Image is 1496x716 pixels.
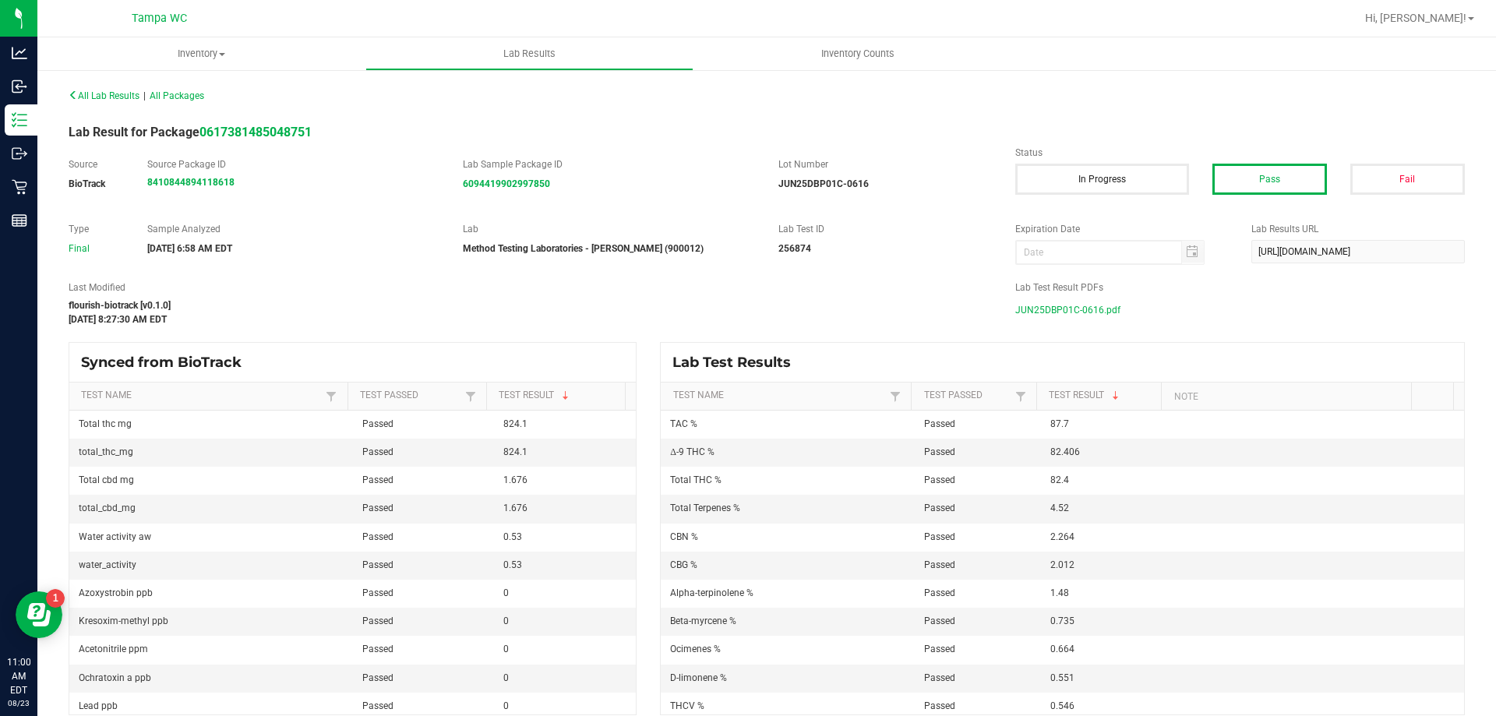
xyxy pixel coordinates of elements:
strong: Method Testing Laboratories - [PERSON_NAME] (900012) [463,243,704,254]
label: Lab Test ID [778,222,992,236]
span: 824.1 [503,418,527,429]
a: Filter [461,386,480,406]
span: Δ-9 THC % [670,446,714,457]
span: Lab Results [482,47,577,61]
a: 8410844894118618 [147,177,235,188]
span: D-limonene % [670,672,727,683]
span: Total Terpenes % [670,503,740,513]
a: Test PassedSortable [360,390,461,402]
span: 1.676 [503,474,527,485]
span: Azoxystrobin ppb [79,587,153,598]
inline-svg: Retail [12,179,27,195]
label: Source Package ID [147,157,439,171]
th: Note [1161,383,1411,411]
span: Passed [362,531,393,542]
span: Total cbd mg [79,474,134,485]
span: CBG % [670,559,697,570]
span: Passed [924,615,955,626]
span: 2.264 [1050,531,1074,542]
span: 0 [503,587,509,598]
span: JUN25DBP01C-0616.pdf [1015,298,1120,322]
span: Passed [362,615,393,626]
label: Sample Analyzed [147,222,439,236]
label: Type [69,222,124,236]
span: 0.53 [503,531,522,542]
span: Sortable [1110,390,1122,402]
span: Passed [924,672,955,683]
button: Fail [1350,164,1465,195]
a: Filter [886,386,905,406]
span: Lead ppb [79,700,118,711]
span: 2.012 [1050,559,1074,570]
span: Alpha-terpinolene % [670,587,753,598]
a: Test ResultSortable [499,390,619,402]
span: 1.676 [503,503,527,513]
inline-svg: Reports [12,213,27,228]
span: Passed [362,418,393,429]
span: Passed [924,644,955,654]
span: Passed [362,644,393,654]
span: 0.735 [1050,615,1074,626]
span: Passed [924,531,955,542]
span: Passed [362,700,393,711]
strong: 6094419902997850 [463,178,550,189]
span: Sortable [559,390,572,402]
span: Passed [924,587,955,598]
a: Lab Results [365,37,693,70]
span: All Packages [150,90,204,101]
span: Synced from BioTrack [81,354,253,371]
span: 0.551 [1050,672,1074,683]
span: CBN % [670,531,698,542]
span: Passed [924,700,955,711]
span: Inventory [37,47,365,61]
span: Passed [362,672,393,683]
span: 0 [503,700,509,711]
strong: flourish-biotrack [v0.1.0] [69,300,171,311]
button: In Progress [1015,164,1189,195]
span: 0.53 [503,559,522,570]
span: 1.48 [1050,587,1069,598]
span: water_activity [79,559,136,570]
span: 824.1 [503,446,527,457]
div: Final [69,242,124,256]
strong: 256874 [778,243,811,254]
a: Test ResultSortable [1049,390,1156,402]
span: Passed [924,503,955,513]
span: Lab Test Results [672,354,803,371]
span: 82.4 [1050,474,1069,485]
label: Lab [463,222,755,236]
p: 11:00 AM EDT [7,655,30,697]
span: Inventory Counts [800,47,916,61]
label: Expiration Date [1015,222,1229,236]
span: Passed [924,418,955,429]
a: Test PassedSortable [924,390,1011,402]
a: Filter [1011,386,1030,406]
span: Acetonitrile ppm [79,644,148,654]
span: Ochratoxin a ppb [79,672,151,683]
strong: [DATE] 8:27:30 AM EDT [69,314,167,325]
strong: BioTrack [69,178,105,189]
span: Total THC % [670,474,722,485]
label: Lot Number [778,157,992,171]
span: 0 [503,644,509,654]
strong: JUN25DBP01C-0616 [778,178,869,189]
a: 0617381485048751 [199,125,312,139]
inline-svg: Outbound [12,146,27,161]
label: Lab Sample Package ID [463,157,755,171]
span: Passed [362,503,393,513]
span: 82.406 [1050,446,1080,457]
a: Inventory [37,37,365,70]
span: All Lab Results [69,90,139,101]
span: Passed [362,559,393,570]
span: 0 [503,672,509,683]
inline-svg: Analytics [12,45,27,61]
inline-svg: Inventory [12,112,27,128]
span: Beta-myrcene % [670,615,736,626]
label: Lab Test Result PDFs [1015,280,1465,295]
span: Lab Result for Package [69,125,312,139]
span: Passed [362,474,393,485]
span: TAC % [670,418,697,429]
label: Source [69,157,124,171]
